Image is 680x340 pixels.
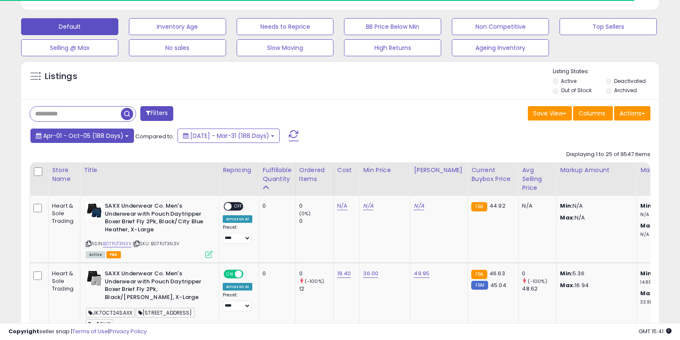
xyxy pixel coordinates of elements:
[262,166,292,184] div: Fulfillable Quantity
[560,269,573,277] strong: Min:
[232,203,245,210] span: OFF
[560,214,630,222] p: N/A
[43,132,123,140] span: Apr-01 - Oct-05 (188 Days)
[471,202,487,211] small: FBA
[299,217,333,225] div: 0
[560,270,630,277] p: 5.36
[223,283,252,291] div: Amazon AI
[363,166,407,175] div: Min Price
[560,18,657,35] button: Top Sellers
[223,166,255,175] div: Repricing
[8,327,39,335] strong: Copyright
[223,292,252,311] div: Preset:
[21,18,118,35] button: Default
[579,109,605,118] span: Columns
[52,270,74,293] div: Heart & Sole Trading
[522,285,556,293] div: 48.62
[414,166,464,175] div: [PERSON_NAME]
[105,270,208,303] b: SAXX Underwear Co. Men's Underwear with Pouch Daytripper Boxer Brief Fly 2Pk, Black/[PERSON_NAME]...
[489,202,505,210] span: 44.92
[237,39,334,56] button: Slow Moving
[305,278,324,285] small: (-100%)
[489,269,505,277] span: 46.63
[560,166,633,175] div: Markup Amount
[237,18,334,35] button: Needs to Reprice
[190,132,269,140] span: [DATE] - Mar-31 (188 Days)
[560,214,575,222] strong: Max:
[614,77,646,85] label: Deactivated
[8,328,147,336] div: seller snap | |
[52,202,74,225] div: Heart & Sole Trading
[560,281,575,289] strong: Max:
[299,202,333,210] div: 0
[224,271,235,278] span: ON
[640,222,655,230] b: Max:
[262,270,289,277] div: 0
[344,39,441,56] button: High Returns
[522,166,553,192] div: Avg Selling Price
[639,327,672,335] span: 2025-10-6 15:41 GMT
[522,202,550,210] div: N/A
[84,166,216,175] div: Title
[490,281,506,289] span: 45.04
[30,129,134,143] button: Apr-01 - Oct-05 (188 Days)
[140,106,173,121] button: Filters
[299,285,333,293] div: 12
[528,106,572,121] button: Save View
[242,271,256,278] span: OFF
[223,215,252,223] div: Amazon AI
[471,166,515,184] div: Current Buybox Price
[109,327,147,335] a: Privacy Policy
[640,289,655,297] b: Max:
[528,278,547,285] small: (-100%)
[337,202,347,210] a: N/A
[363,269,378,278] a: 36.00
[573,106,613,121] button: Columns
[640,269,653,277] b: Min:
[337,166,356,175] div: Cost
[363,202,373,210] a: N/A
[52,166,76,184] div: Store Name
[560,202,573,210] strong: Min:
[129,18,226,35] button: Inventory Age
[107,251,121,258] span: FBA
[86,308,135,318] span: JK7OCT24SAXX
[72,327,108,335] a: Terms of Use
[223,225,252,244] div: Preset:
[522,270,556,277] div: 0
[105,202,208,236] b: SAXX Underwear Co. Men's Underwear with Pouch Daytripper Boxer Brief Fly 2Pk, Black/City Blue Hea...
[299,210,311,217] small: (0%)
[553,68,659,76] p: Listing States:
[452,39,549,56] button: Ageing Inventory
[560,282,630,289] p: 16.94
[136,308,195,318] span: [STREET_ADDRESS]
[560,202,630,210] p: N/A
[262,202,289,210] div: 0
[86,270,103,287] img: 31BhrE-Nv7L._SL40_.jpg
[614,87,637,94] label: Archived
[414,202,424,210] a: N/A
[86,251,105,258] span: All listings currently available for purchase on Amazon
[337,269,351,278] a: 19.40
[178,129,280,143] button: [DATE] - Mar-31 (188 Days)
[566,151,650,159] div: Displaying 1 to 25 of 9547 items
[133,240,179,247] span: | SKU: B07PJT3N3V
[21,39,118,56] button: Selling @ Max
[299,270,333,277] div: 0
[103,240,131,247] a: B07PJT3N3V
[452,18,549,35] button: Non Competitive
[86,202,213,257] div: ASIN:
[86,202,103,219] img: 31zWcYWAcPL._SL40_.jpg
[471,270,487,279] small: FBA
[129,39,226,56] button: No sales
[561,77,576,85] label: Active
[135,132,174,140] span: Compared to:
[640,202,653,210] b: Min:
[414,269,429,278] a: 49.95
[471,281,488,290] small: FBM
[45,71,77,82] h5: Listings
[299,166,330,184] div: Ordered Items
[614,106,650,121] button: Actions
[561,87,592,94] label: Out of Stock
[344,18,441,35] button: BB Price Below Min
